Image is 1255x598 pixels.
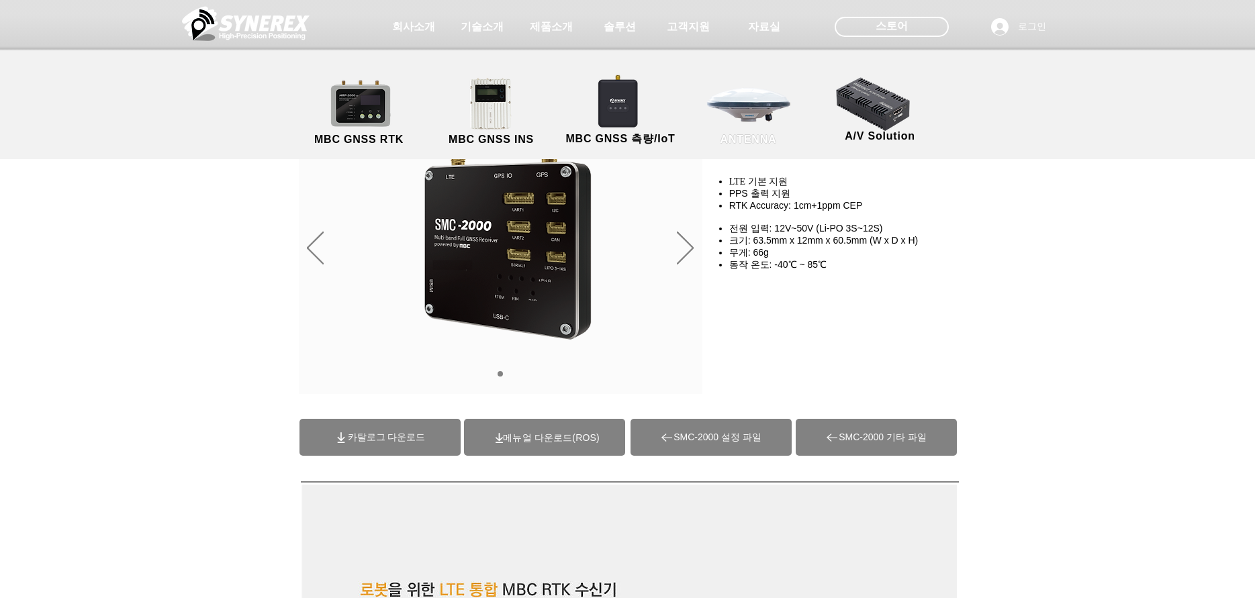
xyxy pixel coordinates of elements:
[655,13,722,40] a: 고객지원
[299,419,461,456] a: 카탈로그 다운로드
[555,77,686,148] a: MBC GNSS 측량/IoT
[729,235,919,246] span: 크기: 63.5mm x 12mm x 60.5mm (W x D x H)
[498,371,503,377] a: 01
[392,20,435,34] span: 회사소개
[585,66,653,135] img: SynRTK__.png
[420,141,596,342] img: 대지 2.png
[461,20,504,34] span: 기술소개
[796,419,957,456] a: SMC-2000 기타 파일
[493,371,508,377] nav: 슬라이드
[721,134,777,146] span: ANTENNA
[729,259,827,270] span: 동작 온도: -40℃ ~ 85℃
[182,3,310,44] img: 씨너렉스_White_simbol_대지 1.png
[1013,20,1051,34] span: 로그인
[299,77,420,148] a: MBC GNSS RTK
[449,13,516,40] a: 기술소개
[688,77,809,148] a: ANTENNA
[530,20,573,34] span: 제품소개
[503,432,599,443] a: (ROS)메뉴얼 다운로드
[631,419,792,456] a: SMC-2000 설정 파일
[982,14,1056,40] button: 로그인
[835,17,949,37] div: 스토어
[845,130,915,142] span: A/V Solution
[731,13,798,40] a: 자료실
[299,104,702,394] div: 슬라이드쇼
[820,74,941,144] a: A/V Solution
[839,432,927,444] span: SMC-2000 기타 파일
[729,223,883,234] span: 전원 입력: 12V~50V (Li-PO 3S~12S)
[431,77,552,148] a: MBC GNSS INS
[729,247,769,258] span: 무게: 66g
[314,134,404,146] span: MBC GNSS RTK
[565,132,675,146] span: MBC GNSS 측량/IoT
[452,74,534,133] img: MGI2000_front-removebg-preview (1).png
[673,432,761,444] span: SMC-2000 설정 파일
[677,232,694,266] button: 다음
[380,13,447,40] a: 회사소개
[1101,540,1255,598] iframe: Wix Chat
[876,19,908,34] span: 스토어
[449,134,534,146] span: MBC GNSS INS
[307,232,324,266] button: 이전
[729,200,863,211] span: RTK Accuracy: 1cm+1ppm CEP
[518,13,585,40] a: 제품소개
[348,432,426,444] span: 카탈로그 다운로드
[604,20,636,34] span: 솔루션
[586,13,653,40] a: 솔루션
[748,20,780,34] span: 자료실
[667,20,710,34] span: 고객지원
